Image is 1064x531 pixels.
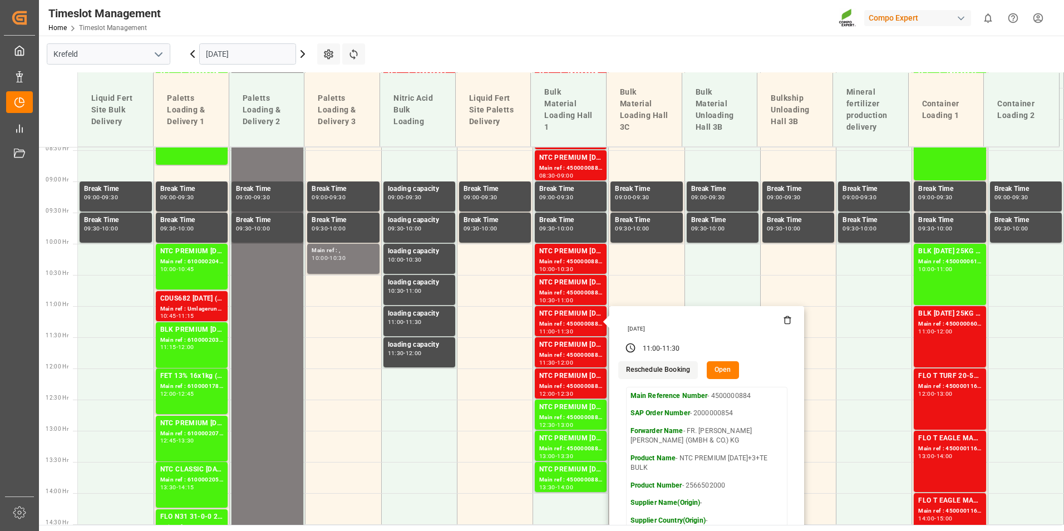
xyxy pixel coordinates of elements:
div: 09:00 [767,195,783,200]
div: 09:30 [767,226,783,231]
div: 10:30 [388,288,404,293]
div: 10:00 [860,226,876,231]
div: NTC PREMIUM [DATE] 25kg (x40) D,EN,PLFLO Sport 20-5-8 25kg (x40) INTKGA 0-0-28 25kg (x40) INT;NTC... [160,246,223,257]
div: - [555,454,557,459]
div: - [176,345,178,350]
div: - [480,226,481,231]
div: 09:30 [860,195,876,200]
div: 12:30 [539,422,555,427]
div: 13:30 [160,485,176,490]
div: 09:00 [994,195,1011,200]
div: - [934,329,936,334]
div: NTC PREMIUM [DATE]+3+TE BULK [539,464,602,475]
div: - [555,173,557,178]
div: Break Time [312,184,375,195]
div: loading capacity [388,308,451,319]
div: 09:00 [539,195,555,200]
div: Break Time [994,215,1057,226]
div: - [403,226,405,231]
div: - [403,288,405,293]
div: 09:30 [615,226,631,231]
div: Break Time [843,184,905,195]
div: 10:00 [785,226,801,231]
div: 10:00 [481,226,497,231]
div: Mineral fertilizer production delivery [842,82,899,137]
div: Break Time [691,184,754,195]
div: Nitric Acid Bulk Loading [389,88,446,132]
div: - [555,298,557,303]
div: 10:00 [633,226,649,231]
div: Main ref : 4500000882, 2000000854 [539,257,602,267]
div: - [403,257,405,262]
div: 09:30 [329,195,346,200]
div: BLK [DATE] 25KG (x42) INT MTO [918,246,981,257]
p: - FR. [PERSON_NAME] [PERSON_NAME] (GMBH & CO.) KG [630,426,783,446]
div: Main ref : 4500000887, 2000000854 [539,413,602,422]
div: Break Time [918,215,981,226]
div: 10:00 [937,226,953,231]
div: Main ref : 4500000888, 2000000854 [539,444,602,454]
div: - [660,344,662,354]
button: Open [707,361,739,379]
strong: Product Number [630,481,682,489]
strong: Supplier Country(Origin) [630,517,706,524]
div: 09:30 [539,226,555,231]
strong: Forwarder Name [630,427,683,435]
div: NTC PREMIUM [DATE]+3+TE BULK [539,246,602,257]
div: Container Loading 2 [993,94,1050,126]
div: - [480,195,481,200]
p: - [630,498,783,508]
div: 09:30 [406,195,422,200]
div: 13:00 [539,454,555,459]
div: - [555,391,557,396]
div: Paletts Loading & Delivery 3 [313,88,371,132]
div: 11:00 [937,267,953,272]
div: - [176,226,178,231]
button: Reschedule Booking [618,361,698,379]
div: FLO T TURF 20-5-8 25kg (x42) WW [918,371,981,382]
div: 09:00 [236,195,252,200]
div: Bulk Material Unloading Hall 3B [691,82,748,137]
div: 10:00 [539,267,555,272]
div: - [176,438,178,443]
div: - [555,195,557,200]
div: BLK [DATE] 25KG (x42) INT MTO [918,308,981,319]
div: 11:15 [178,313,194,318]
div: - [252,226,254,231]
div: - [555,267,557,272]
div: 11:30 [557,329,573,334]
div: - [934,195,936,200]
div: Paletts Loading & Delivery 1 [162,88,220,132]
div: 09:30 [160,226,176,231]
div: 09:30 [785,195,801,200]
div: Break Time [160,184,223,195]
div: 13:30 [557,454,573,459]
div: - [1010,195,1012,200]
button: show 0 new notifications [976,6,1001,31]
div: 10:00 [178,226,194,231]
div: 11:00 [406,288,422,293]
div: - [176,267,178,272]
div: loading capacity [388,215,451,226]
div: Main ref : 4500000889, 2000000854 [539,475,602,485]
div: Break Time [767,215,830,226]
p: - 4500000884 [630,391,783,401]
div: 13:30 [178,438,194,443]
div: - [403,319,405,324]
div: NTC PREMIUM [DATE]+3+TE BULK [539,308,602,319]
div: 09:00 [557,173,573,178]
div: NTC CLASSIC [DATE]+3+TE 600kg BBNTC CLASSIC [DATE] 25kg (x40) DE,EN,PLNTC PREMIUM [DATE] 25kg (x4... [160,464,223,475]
div: - [934,391,936,396]
div: 11:00 [388,319,404,324]
div: 11:30 [406,319,422,324]
div: - [555,422,557,427]
div: Break Time [918,184,981,195]
div: - [100,226,102,231]
p: - [630,516,783,526]
p: - 2000000854 [630,409,783,419]
div: 11:30 [388,351,404,356]
div: Break Time [767,184,830,195]
div: 09:30 [994,226,1011,231]
div: 09:30 [691,226,707,231]
div: 09:00 [388,195,404,200]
